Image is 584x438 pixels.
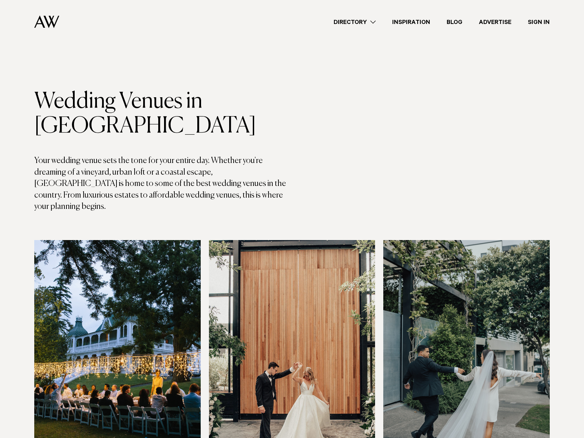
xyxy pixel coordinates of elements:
a: Inspiration [384,17,438,27]
a: Directory [325,17,384,27]
a: Blog [438,17,471,27]
img: Auckland Weddings Logo [34,15,59,28]
p: Your wedding venue sets the tone for your entire day. Whether you're dreaming of a vineyard, urba... [34,155,292,213]
a: Advertise [471,17,520,27]
a: Sign In [520,17,558,27]
h1: Wedding Venues in [GEOGRAPHIC_DATA] [34,89,292,139]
